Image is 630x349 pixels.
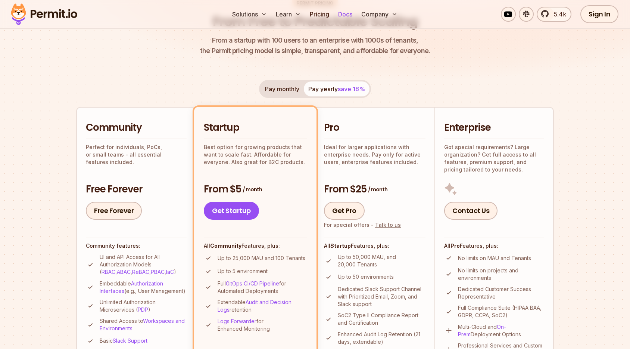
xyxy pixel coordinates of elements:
[86,183,187,196] h3: Free Forever
[100,299,187,314] p: Unlimited Authorization Microservices ( )
[218,299,307,314] p: Extendable retention
[338,253,425,268] p: Up to 50,000 MAU, and 20,000 Tenants
[102,269,115,275] a: RBAC
[86,202,142,220] a: Free Forever
[335,7,355,22] a: Docs
[100,337,147,345] p: Basic
[458,285,544,300] p: Dedicated Customer Success Representative
[458,323,544,338] p: Multi-Cloud and Deployment Options
[458,254,531,262] p: No limits on MAU and Tenants
[458,267,544,282] p: No limits on projects and environments
[338,273,394,281] p: Up to 50 environments
[200,35,430,56] p: the Permit pricing model is simple, transparent, and affordable for everyone.
[100,253,187,276] p: UI and API Access for All Authorization Models ( , , , , )
[243,186,262,193] span: / month
[100,317,187,332] p: Shared Access to
[549,10,566,19] span: 5.4k
[218,280,307,295] p: Full for Automated Deployments
[218,318,307,333] p: for Enhanced Monitoring
[210,243,241,249] strong: Community
[330,243,351,249] strong: Startup
[450,243,460,249] strong: Pro
[218,268,268,275] p: Up to 5 environment
[100,280,187,295] p: Embeddable (e.g., User Management)
[261,81,304,96] button: Pay monthly
[444,202,498,220] a: Contact Us
[226,280,279,287] a: GitOps CI/CD Pipeline
[358,7,400,22] button: Company
[204,121,307,135] h2: Startup
[444,121,544,135] h2: Enterprise
[113,337,147,344] a: Slack Support
[444,242,544,250] h4: All Features, plus:
[458,304,544,319] p: Full Compliance Suite (HIPAA BAA, GDPR, CCPA, SoC2)
[138,306,148,313] a: PDP
[200,35,430,46] span: From a startup with 100 users to an enterprise with 1000s of tenants,
[324,242,425,250] h4: All Features, plus:
[324,143,425,166] p: Ideal for larger applications with enterprise needs. Pay only for active users, enterprise featur...
[324,221,401,229] div: For special offers -
[458,324,506,337] a: On-Prem
[537,7,571,22] a: 5.4k
[324,183,425,196] h3: From $25
[324,121,425,135] h2: Pro
[338,331,425,346] p: Enhanced Audit Log Retention (21 days, extendable)
[151,269,165,275] a: PBAC
[166,269,174,275] a: IaC
[229,7,270,22] button: Solutions
[273,7,304,22] button: Learn
[368,186,387,193] span: / month
[218,318,256,324] a: Logs Forwarder
[375,222,401,228] a: Talk to us
[338,312,425,327] p: SoC2 Type II Compliance Report and Certification
[86,121,187,135] h2: Community
[444,143,544,173] p: Got special requirements? Large organization? Get full access to all features, premium support, a...
[324,202,365,220] a: Get Pro
[86,143,187,166] p: Perfect for individuals, PoCs, or small teams - all essential features included.
[7,1,81,27] img: Permit logo
[204,242,307,250] h4: All Features, plus:
[86,242,187,250] h4: Community features:
[218,254,305,262] p: Up to 25,000 MAU and 100 Tenants
[117,269,131,275] a: ABAC
[338,285,425,308] p: Dedicated Slack Support Channel with Prioritized Email, Zoom, and Slack support
[218,299,291,313] a: Audit and Decision Logs
[204,143,307,166] p: Best option for growing products that want to scale fast. Affordable for everyone. Also great for...
[213,12,418,31] h1: From Free to Predictable Scaling
[132,269,149,275] a: ReBAC
[100,280,163,294] a: Authorization Interfaces
[580,5,619,23] a: Sign In
[307,7,332,22] a: Pricing
[204,202,259,220] a: Get Startup
[204,183,307,196] h3: From $5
